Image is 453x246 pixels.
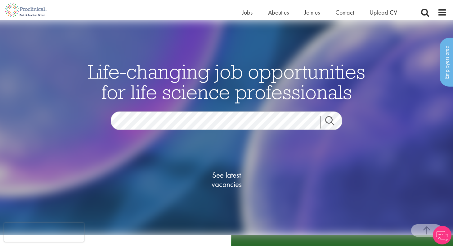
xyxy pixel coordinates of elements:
a: Jobs [242,8,253,16]
a: Contact [335,8,354,16]
a: Upload CV [370,8,397,16]
a: See latestvacancies [195,145,258,214]
a: Job search submit button [320,116,347,128]
a: About us [268,8,289,16]
span: See latest vacancies [195,170,258,189]
img: Chatbot [433,226,451,244]
iframe: reCAPTCHA [4,223,84,242]
a: Join us [304,8,320,16]
span: Life-changing job opportunities for life science professionals [88,59,365,104]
